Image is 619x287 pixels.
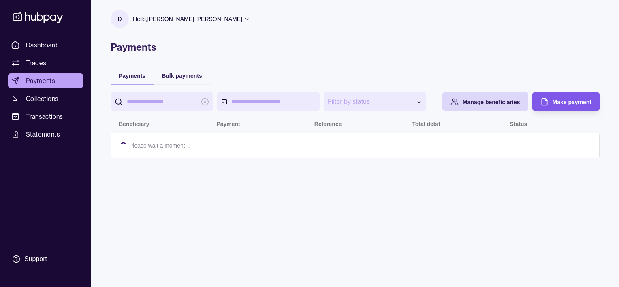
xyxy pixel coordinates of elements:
[532,92,600,111] button: Make payment
[129,141,191,150] p: Please wait a moment…
[26,40,58,50] span: Dashboard
[314,121,342,127] p: Reference
[133,15,242,24] p: Hello, [PERSON_NAME] [PERSON_NAME]
[26,129,60,139] span: Statements
[119,73,145,79] span: Payments
[26,76,55,86] span: Payments
[412,121,440,127] p: Total debit
[8,38,83,52] a: Dashboard
[8,109,83,124] a: Transactions
[162,73,202,79] span: Bulk payments
[463,99,520,105] span: Manage beneficiaries
[8,91,83,106] a: Collections
[26,58,46,68] span: Trades
[8,127,83,141] a: Statements
[442,92,528,111] button: Manage beneficiaries
[553,99,591,105] span: Make payment
[111,41,600,54] h1: Payments
[24,255,47,263] div: Support
[117,15,122,24] p: D
[8,73,83,88] a: Payments
[26,94,58,103] span: Collections
[119,121,149,127] p: Beneficiary
[26,111,63,121] span: Transactions
[510,121,527,127] p: Status
[8,56,83,70] a: Trades
[216,121,240,127] p: Payment
[8,251,83,268] a: Support
[127,92,197,111] input: search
